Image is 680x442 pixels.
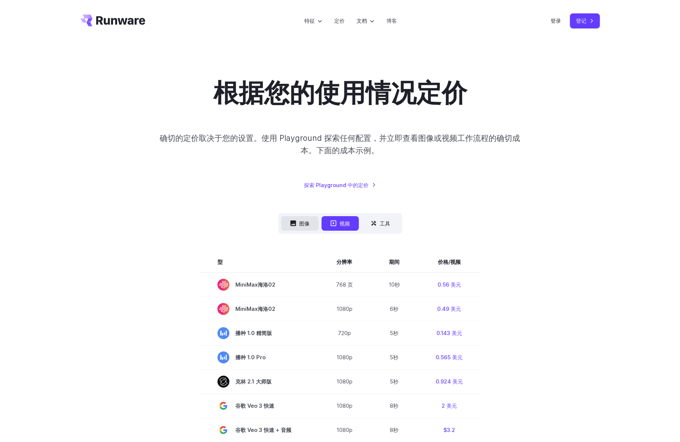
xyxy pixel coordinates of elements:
[371,345,418,369] td: 5秒
[339,219,350,228] font: 视频
[418,369,481,394] td: 0.924 美元
[235,426,291,434] font: 谷歌 Veo 3 快速 + 音频
[235,304,275,313] font: MiniMax海洛02
[318,272,371,297] td: 768 页
[371,272,418,297] td: 10秒
[304,16,322,25] label: 特征
[418,394,481,418] td: 2 美元
[81,15,145,26] a: 转到/
[235,377,272,386] font: 克林 2.1 大师版
[380,219,390,228] font: 工具
[318,345,371,369] td: 1080p
[386,16,397,25] a: 博客
[418,321,481,345] td: 0.143 美元
[371,321,418,345] td: 5秒
[235,353,266,362] font: 播种 1.0 Pro
[200,252,318,272] th: 型
[371,418,418,442] td: 8秒
[418,297,481,321] td: 0.49 美元
[551,16,561,25] a: 登录
[235,280,275,289] font: MiniMax海洛02
[371,369,418,394] td: 5秒
[371,252,418,272] th: 期间
[318,252,371,272] th: 分辨率
[418,252,481,272] th: 价格/视频
[235,329,272,337] font: 播种 1.0 精简版
[318,418,371,442] td: 1080p
[334,16,345,25] a: 定价
[304,181,376,189] a: 探索 Playground 中的定价
[158,132,521,157] p: 确切的定价取决于您的设置。使用 Playground 探索任何配置，并立即查看图像或视频工作流程的确切成本。下面的成本示例。
[418,345,481,369] td: 0.565 美元
[318,297,371,321] td: 1080p
[318,369,371,394] td: 1080p
[318,394,371,418] td: 1080p
[418,272,481,297] td: 0.56 美元
[357,16,375,25] label: 文档
[299,219,310,228] font: 图像
[371,297,418,321] td: 6秒
[213,78,467,108] h1: 根据您的使用情况定价
[318,321,371,345] td: 720p
[418,418,481,442] td: $3.2
[371,394,418,418] td: 8秒
[570,13,600,28] a: 登记
[235,401,274,410] font: 谷歌 Veo 3 快速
